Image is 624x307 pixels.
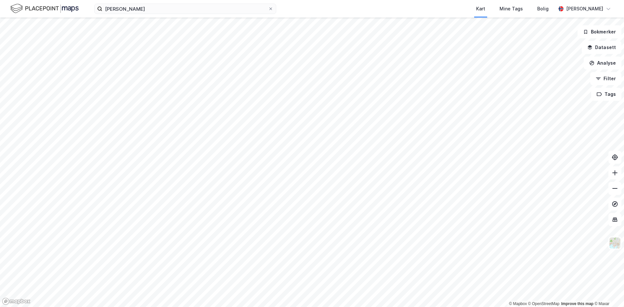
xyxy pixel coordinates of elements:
[609,237,621,249] img: Z
[591,88,621,101] button: Tags
[509,301,527,306] a: Mapbox
[528,301,560,306] a: OpenStreetMap
[500,5,523,13] div: Mine Tags
[584,57,621,70] button: Analyse
[2,298,31,305] a: Mapbox homepage
[561,301,593,306] a: Improve this map
[590,72,621,85] button: Filter
[578,25,621,38] button: Bokmerker
[102,4,268,14] input: Søk på adresse, matrikkel, gårdeiere, leietakere eller personer
[591,276,624,307] iframe: Chat Widget
[476,5,485,13] div: Kart
[566,5,603,13] div: [PERSON_NAME]
[582,41,621,54] button: Datasett
[537,5,549,13] div: Bolig
[591,276,624,307] div: Kontrollprogram for chat
[10,3,79,14] img: logo.f888ab2527a4732fd821a326f86c7f29.svg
